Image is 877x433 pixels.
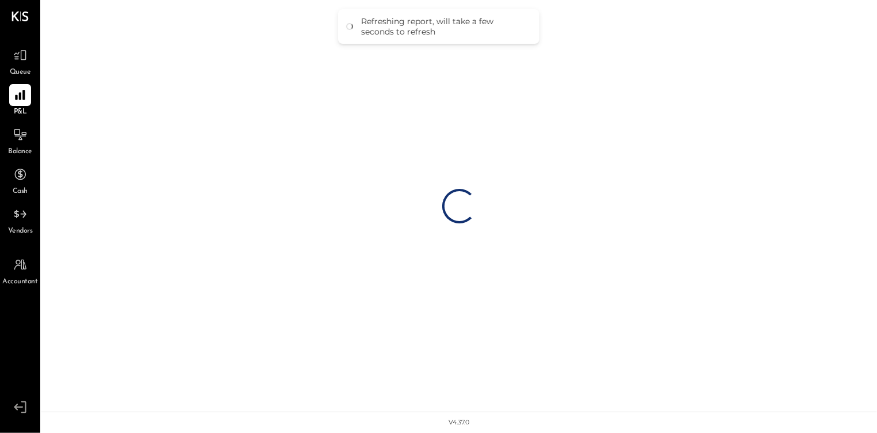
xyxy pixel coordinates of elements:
span: Accountant [3,277,38,287]
span: Vendors [8,226,33,237]
a: P&L [1,84,40,117]
a: Balance [1,124,40,157]
a: Vendors [1,203,40,237]
div: v 4.37.0 [449,418,470,427]
span: P&L [14,107,27,117]
a: Cash [1,164,40,197]
a: Accountant [1,254,40,287]
span: Cash [13,187,28,197]
div: Refreshing report, will take a few seconds to refresh [361,16,528,37]
span: Balance [8,147,32,157]
a: Queue [1,44,40,78]
span: Queue [10,67,31,78]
